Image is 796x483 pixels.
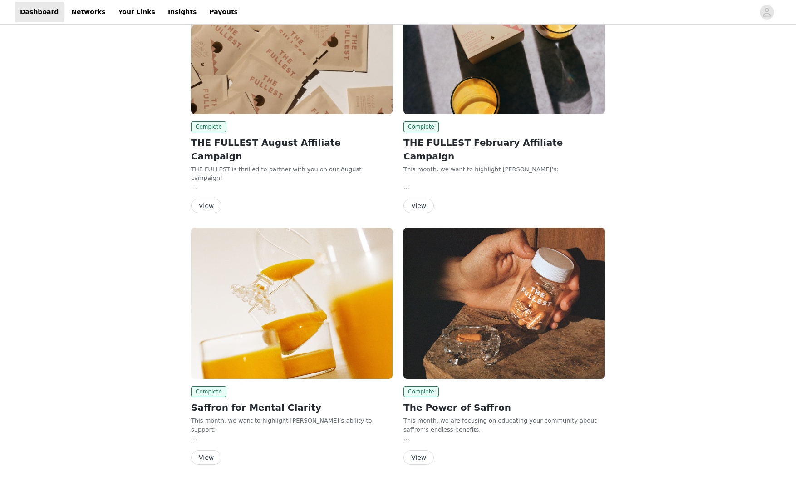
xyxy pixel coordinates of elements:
span: Complete [191,386,226,397]
button: View [403,199,434,213]
a: View [191,203,221,209]
p: This month, we want to highlight [PERSON_NAME]’s ability to support: [191,416,393,434]
p: THE FULLEST is thrilled to partner with you on our August campaign! [191,165,393,183]
img: THE FULLEST [403,228,605,379]
span: Complete [403,121,439,132]
a: Your Links [113,2,161,22]
h2: Saffron for Mental Clarity [191,401,393,414]
a: Insights [162,2,202,22]
h2: THE FULLEST February Affiliate Campaign [403,136,605,163]
a: View [403,203,434,209]
img: THE FULLEST [191,228,393,379]
button: View [403,450,434,465]
span: Complete [191,121,226,132]
p: This month, we want to highlight [PERSON_NAME]’s: [403,165,605,174]
button: View [191,450,221,465]
a: Payouts [204,2,243,22]
a: Networks [66,2,111,22]
div: avatar [762,5,771,20]
a: Dashboard [15,2,64,22]
button: View [191,199,221,213]
a: View [403,454,434,461]
h2: The Power of Saffron [403,401,605,414]
h2: THE FULLEST August Affiliate Campaign [191,136,393,163]
span: Complete [403,386,439,397]
p: This month, we are focusing on educating your community about saffron’s endless benefits. [403,416,605,434]
a: View [191,454,221,461]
